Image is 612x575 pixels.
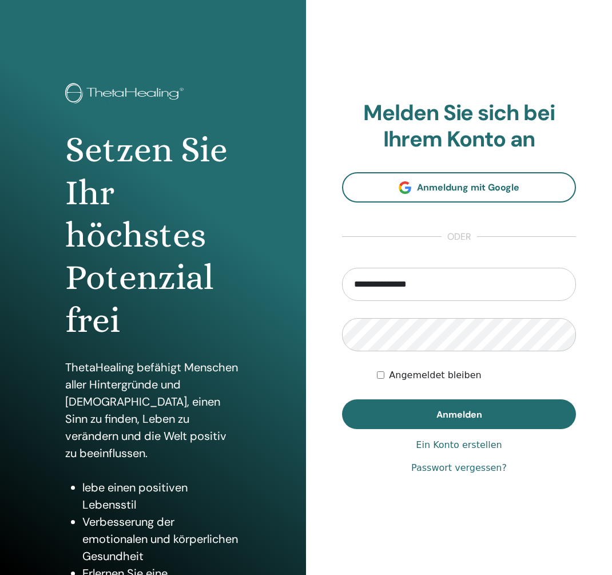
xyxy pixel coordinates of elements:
p: ThetaHealing befähigt Menschen aller Hintergründe und [DEMOGRAPHIC_DATA], einen Sinn zu finden, L... [65,359,241,462]
li: Verbesserung der emotionalen und körperlichen Gesundheit [82,513,241,565]
a: Ein Konto erstellen [416,438,502,452]
div: Keep me authenticated indefinitely or until I manually logout [377,368,576,382]
a: Anmeldung mit Google [342,172,576,203]
span: Anmelden [436,409,482,421]
li: lebe einen positiven Lebensstil [82,479,241,513]
a: Passwort vergessen? [411,461,507,475]
button: Anmelden [342,399,576,429]
h1: Setzen Sie Ihr höchstes Potenzial frei [65,129,241,342]
span: oder [442,230,477,244]
label: Angemeldet bleiben [389,368,481,382]
h2: Melden Sie sich bei Ihrem Konto an [342,100,576,152]
span: Anmeldung mit Google [417,181,519,193]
